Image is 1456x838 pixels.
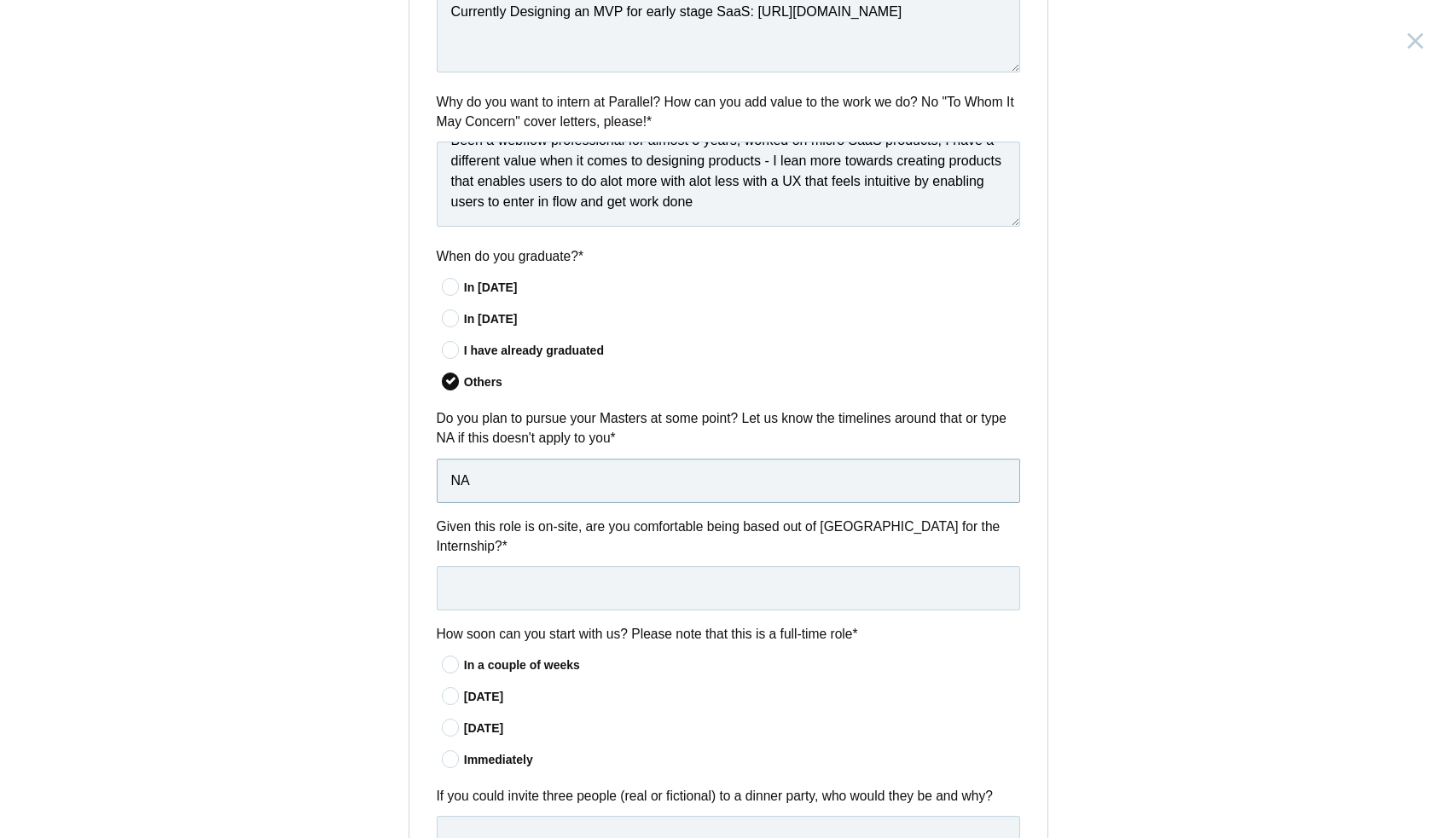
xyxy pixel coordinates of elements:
label: Why do you want to intern at Parallel? How can you add value to the work we do? No "To Whom It Ma... [437,92,1020,132]
div: [DATE] [464,688,1020,706]
div: I have already graduated [464,342,1020,360]
div: In a couple of weeks [464,656,1020,674]
div: Others [464,373,1020,391]
label: Given this role is on-site, are you comfortable being based out of [GEOGRAPHIC_DATA] for the Inte... [437,517,1020,557]
div: Immediately [464,751,1020,769]
div: [DATE] [464,720,1020,737]
div: In [DATE] [464,310,1020,328]
label: When do you graduate? [437,246,1020,266]
label: How soon can you start with us? Please note that this is a full-time role [437,624,1020,644]
label: Do you plan to pursue your Masters at some point? Let us know the timelines around that or type N... [437,408,1020,448]
div: In [DATE] [464,279,1020,297]
label: If you could invite three people (real or fictional) to a dinner party, who would they be and why? [437,786,1020,806]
